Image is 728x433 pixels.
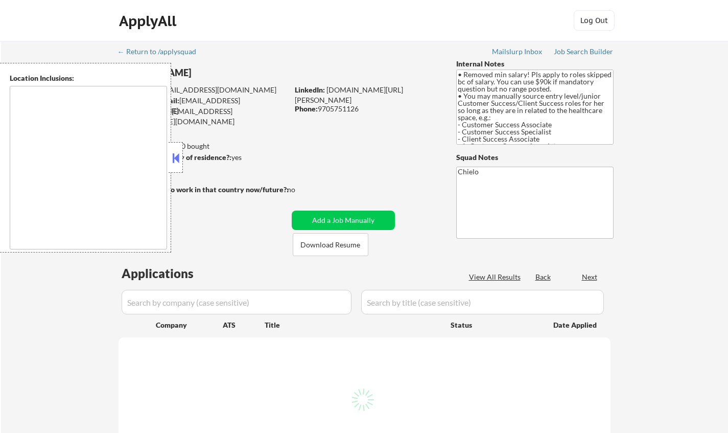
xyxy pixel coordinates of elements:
div: Location Inclusions: [10,73,167,83]
div: [EMAIL_ADDRESS][DOMAIN_NAME] [119,85,288,95]
button: Download Resume [293,233,368,256]
div: Date Applied [553,320,598,330]
div: Company [156,320,223,330]
div: Title [265,320,441,330]
div: [EMAIL_ADDRESS][PERSON_NAME][DOMAIN_NAME] [119,106,288,126]
div: no [287,185,316,195]
a: [DOMAIN_NAME][URL][PERSON_NAME] [295,85,403,104]
strong: Will need Visa to work in that country now/future?: [119,185,289,194]
div: Back [535,272,552,282]
a: ← Return to /applysquad [118,48,206,58]
div: 9705751126 [295,104,439,114]
button: Add a Job Manually [292,211,395,230]
div: [PERSON_NAME] [119,66,328,79]
div: Mailslurp Inbox [492,48,543,55]
div: yes [118,152,285,163]
strong: LinkedIn: [295,85,325,94]
div: Internal Notes [456,59,614,69]
input: Search by company (case sensitive) [122,290,351,314]
div: Squad Notes [456,152,614,163]
div: [EMAIL_ADDRESS][DOMAIN_NAME] [119,96,288,116]
div: Applications [122,267,223,280]
div: Status [451,315,538,334]
strong: Phone: [295,104,318,113]
div: Next [582,272,598,282]
div: 17 sent / 200 bought [118,141,288,151]
a: Mailslurp Inbox [492,48,543,58]
div: ATS [223,320,265,330]
div: Job Search Builder [554,48,614,55]
button: Log Out [574,10,615,31]
div: ApplyAll [119,12,179,30]
div: View All Results [469,272,524,282]
input: Search by title (case sensitive) [361,290,604,314]
div: ← Return to /applysquad [118,48,206,55]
